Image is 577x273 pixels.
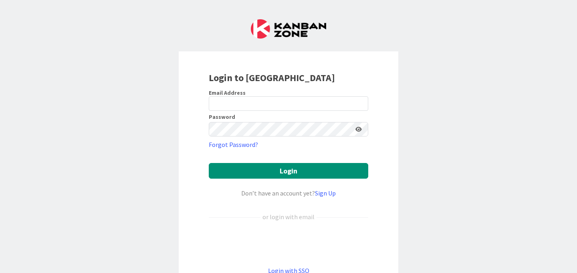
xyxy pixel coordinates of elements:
[209,89,246,96] label: Email Address
[205,235,372,253] iframe: Sign in with Google Button
[251,19,326,39] img: Kanban Zone
[209,188,368,198] div: Don’t have an account yet?
[209,163,368,179] button: Login
[209,140,258,149] a: Forgot Password?
[209,71,335,84] b: Login to [GEOGRAPHIC_DATA]
[209,114,235,120] label: Password
[260,212,317,222] div: or login with email
[315,189,336,197] a: Sign Up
